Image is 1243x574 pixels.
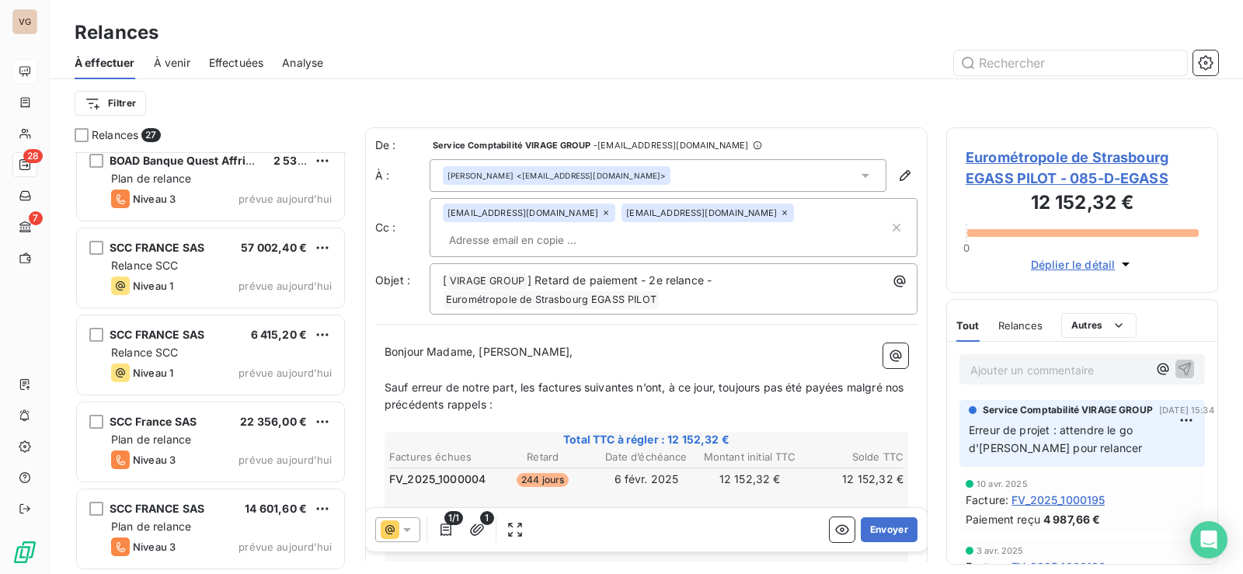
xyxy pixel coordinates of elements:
th: Factures échues [388,449,490,465]
th: Solde TTC [803,449,904,465]
span: Objet : [375,273,410,287]
div: VG [12,9,37,34]
span: prévue aujourd’hui [239,454,332,466]
span: Plan de relance [111,172,191,185]
div: grid [75,152,346,574]
td: 12 152,32 € [803,471,904,488]
img: Logo LeanPay [12,540,37,565]
span: 14 601,60 € [245,502,307,515]
span: 1/1 [444,511,463,525]
th: Date d’échéance [595,449,697,465]
td: 6 févr. 2025 [595,471,697,488]
span: Tout [956,319,980,332]
span: 3 avr. 2025 [977,546,1024,555]
button: Autres [1061,313,1137,338]
span: [PERSON_NAME] [447,170,514,181]
span: SCC FRANCE SAS [110,241,204,254]
span: De : [375,137,430,153]
input: Rechercher [954,50,1187,75]
input: Adresse email en copie ... [443,228,622,252]
span: Eurométropole de Strasbourg EGASS PILOT [444,291,659,309]
span: 7 [29,211,43,225]
span: prévue aujourd’hui [239,541,332,553]
th: Retard [492,449,594,465]
td: 12 152,32 € [699,471,801,488]
div: <[EMAIL_ADDRESS][DOMAIN_NAME]> [447,170,666,181]
h3: Relances [75,19,158,47]
span: Niveau 3 [133,193,176,205]
span: 22 356,00 € [240,415,307,428]
span: À venir [154,55,190,71]
span: 28 [23,149,43,163]
span: prévue aujourd’hui [239,193,332,205]
span: Niveau 1 [133,280,173,292]
span: [DATE] 15:34 [1159,405,1214,415]
span: Déplier le détail [1031,256,1116,273]
span: VIRAGE GROUP [447,273,527,290]
button: Déplier le détail [1026,256,1139,273]
span: 10 avr. 2025 [977,479,1028,489]
th: Montant initial TTC [699,449,801,465]
span: SCC France SAS [110,415,197,428]
span: prévue aujourd’hui [239,367,332,379]
span: FV_2025_1000195 [1011,492,1105,508]
span: [EMAIL_ADDRESS][DOMAIN_NAME] [626,208,777,217]
span: SCC FRANCE SAS [110,502,204,515]
span: [EMAIL_ADDRESS][DOMAIN_NAME] [447,208,598,217]
span: Niveau 3 [133,454,176,466]
span: Relance SCC [111,259,179,272]
span: Relances [92,127,138,143]
span: Relances [998,319,1043,332]
span: Bonjour Madame, [PERSON_NAME], [385,345,573,358]
span: Analyse [282,55,323,71]
span: [ [443,273,447,287]
span: Total TTC à régler : 12 152,32 € [387,432,906,447]
span: 57 002,40 € [241,241,307,254]
span: SCC FRANCE SAS [110,328,204,341]
span: Niveau 1 [133,367,173,379]
span: - [EMAIL_ADDRESS][DOMAIN_NAME] [594,141,748,150]
span: BOAD Banque Quest Affricaine de Développement [110,154,379,167]
span: 6 415,20 € [251,328,308,341]
span: FV_2025_1000004 [389,471,486,487]
span: 27 [141,128,160,142]
span: 0 [963,242,970,254]
span: 2 534,40 € [273,154,333,167]
span: 4 987,66 € [1043,511,1101,527]
span: Effectuées [209,55,264,71]
span: Relance SCC [111,346,179,359]
span: Service Comptabilité VIRAGE GROUP [433,141,590,150]
span: Plan de relance [111,433,191,446]
label: Cc : [375,220,430,235]
span: Sauf erreur de notre part, les factures suivantes n’ont, à ce jour, toujours pas été payées malgr... [385,381,907,412]
span: ] Retard de paiement - 2e relance - [527,273,712,287]
span: À effectuer [75,55,135,71]
span: Erreur de projet : attendre le go d'[PERSON_NAME] pour relancer [969,423,1142,454]
span: prévue aujourd’hui [239,280,332,292]
h3: 12 152,32 € [966,189,1199,220]
span: 1 [480,511,494,525]
span: Paiement reçu [966,511,1040,527]
span: Plan de relance [111,520,191,533]
button: Envoyer [861,517,917,542]
span: Service Comptabilité VIRAGE GROUP [983,403,1153,417]
span: Niveau 3 [133,541,176,553]
label: À : [375,168,430,183]
span: Facture : [966,492,1008,508]
span: Eurométropole de Strasbourg EGASS PILOT - 085-D-EGASS [966,147,1199,189]
span: 244 jours [517,473,569,487]
button: Filtrer [75,91,146,116]
div: Open Intercom Messenger [1190,521,1227,558]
